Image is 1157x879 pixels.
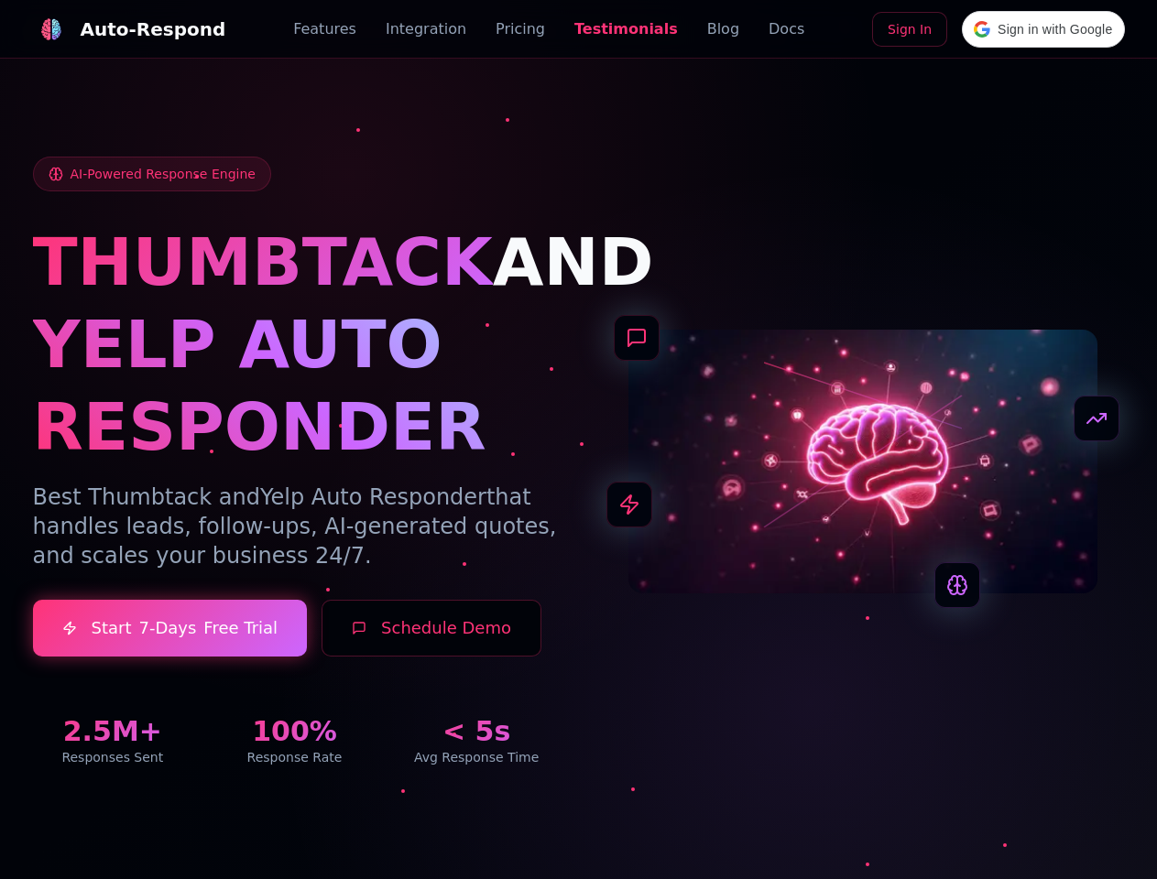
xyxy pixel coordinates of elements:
[493,223,654,300] span: AND
[574,18,678,40] a: Testimonials
[33,483,557,570] p: Best Thumbtack and that handles leads, follow-ups, AI-generated quotes, and scales your business ...
[33,748,193,766] div: Responses Sent
[33,600,308,657] a: Start7-DaysFree Trial
[962,11,1124,48] div: Sign in with Google
[33,11,226,48] a: Auto-Respond
[322,600,541,657] button: Schedule Demo
[214,748,375,766] div: Response Rate
[397,748,557,766] div: Avg Response Time
[81,16,226,42] div: Auto-Respond
[33,223,493,300] span: THUMBTACK
[214,715,375,748] div: 100%
[496,18,545,40] a: Pricing
[138,615,196,641] span: 7-Days
[33,715,193,748] div: 2.5M+
[769,18,804,40] a: Docs
[40,18,62,40] img: logo.svg
[872,12,947,47] a: Sign In
[998,20,1112,39] span: Sign in with Google
[260,484,486,510] span: Yelp Auto Responder
[628,330,1097,593] img: AI Neural Network Brain
[33,303,557,468] h1: YELP AUTO RESPONDER
[397,715,557,748] div: < 5s
[293,18,356,40] a: Features
[71,165,256,183] span: AI-Powered Response Engine
[386,18,466,40] a: Integration
[707,18,739,40] a: Blog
